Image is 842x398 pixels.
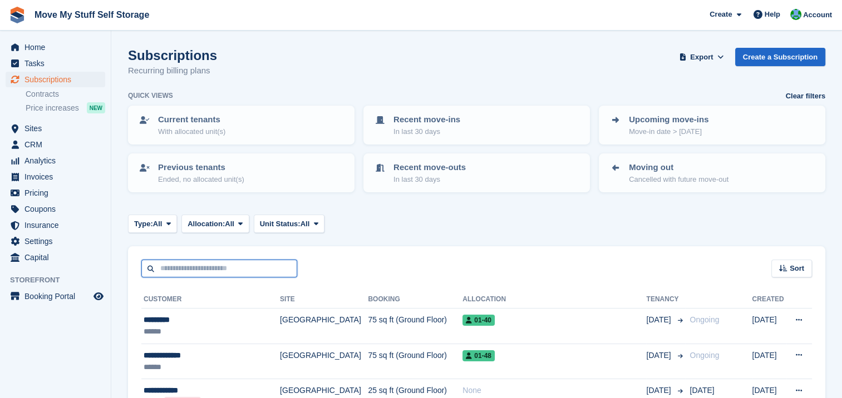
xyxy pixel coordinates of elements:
[24,56,91,71] span: Tasks
[30,6,154,24] a: Move My Stuff Self Storage
[128,91,173,101] h6: Quick views
[690,351,719,360] span: Ongoing
[646,314,673,326] span: [DATE]
[646,385,673,396] span: [DATE]
[752,291,786,309] th: Created
[24,137,91,152] span: CRM
[6,201,105,217] a: menu
[6,153,105,168] a: menu
[254,215,324,233] button: Unit Status: All
[6,185,105,201] a: menu
[462,291,646,309] th: Allocation
[690,52,713,63] span: Export
[6,56,105,71] a: menu
[153,218,163,230] span: All
[629,174,728,185] p: Cancelled with future move-out
[24,153,91,168] span: Analytics
[141,291,280,309] th: Customer
[128,215,177,233] button: Type: All
[92,290,105,303] a: Preview store
[690,386,714,395] span: [DATE]
[393,113,460,126] p: Recent move-ins
[24,201,91,217] span: Coupons
[9,7,26,23] img: stora-icon-8386f47178a22dfd0bd8f6a31ec36ba5ce8667c1dd55bd0f319d3a0aa187defe.svg
[462,350,495,361] span: 01-48
[462,385,646,396] div: None
[690,315,719,324] span: Ongoing
[393,174,466,185] p: In last 30 days
[393,126,460,137] p: In last 30 days
[6,233,105,249] a: menu
[710,9,732,20] span: Create
[26,89,105,100] a: Contracts
[134,218,153,230] span: Type:
[6,121,105,136] a: menu
[158,161,244,174] p: Previous tenants
[26,103,79,113] span: Price increases
[129,155,353,191] a: Previous tenants Ended, no allocated unit(s)
[225,218,234,230] span: All
[280,309,368,344] td: [GEOGRAPHIC_DATA]
[646,291,685,309] th: Tenancy
[188,218,225,230] span: Allocation:
[790,9,801,20] img: Dan
[24,217,91,233] span: Insurance
[677,48,726,66] button: Export
[158,126,225,137] p: With allocated unit(s)
[6,169,105,185] a: menu
[158,113,225,126] p: Current tenants
[785,91,825,102] a: Clear filters
[6,288,105,304] a: menu
[393,161,466,174] p: Recent move-outs
[24,169,91,185] span: Invoices
[752,344,786,379] td: [DATE]
[790,263,804,274] span: Sort
[600,107,824,143] a: Upcoming move-ins Move-in date > [DATE]
[803,9,832,21] span: Account
[280,291,368,309] th: Site
[128,48,217,63] h1: Subscriptions
[765,9,780,20] span: Help
[24,250,91,265] span: Capital
[365,155,589,191] a: Recent move-outs In last 30 days
[6,39,105,55] a: menu
[24,288,91,304] span: Booking Portal
[87,102,105,113] div: NEW
[600,155,824,191] a: Moving out Cancelled with future move-out
[129,107,353,143] a: Current tenants With allocated unit(s)
[280,344,368,379] td: [GEOGRAPHIC_DATA]
[462,315,495,326] span: 01-40
[26,102,105,114] a: Price increases NEW
[24,185,91,201] span: Pricing
[629,161,728,174] p: Moving out
[368,344,462,379] td: 75 sq ft (Ground Floor)
[365,107,589,143] a: Recent move-ins In last 30 days
[24,72,91,87] span: Subscriptions
[735,48,825,66] a: Create a Subscription
[24,233,91,249] span: Settings
[128,64,217,77] p: Recurring billing plans
[368,291,462,309] th: Booking
[181,215,249,233] button: Allocation: All
[629,126,708,137] p: Move-in date > [DATE]
[6,137,105,152] a: menu
[646,350,673,361] span: [DATE]
[6,217,105,233] a: menu
[24,39,91,55] span: Home
[301,218,310,230] span: All
[752,309,786,344] td: [DATE]
[368,309,462,344] td: 75 sq ft (Ground Floor)
[6,250,105,265] a: menu
[6,72,105,87] a: menu
[158,174,244,185] p: Ended, no allocated unit(s)
[24,121,91,136] span: Sites
[10,275,111,286] span: Storefront
[260,218,301,230] span: Unit Status:
[629,113,708,126] p: Upcoming move-ins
